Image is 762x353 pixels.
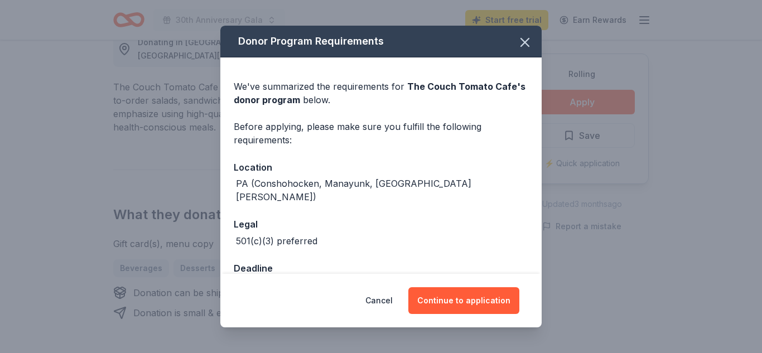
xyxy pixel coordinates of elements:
div: Before applying, please make sure you fulfill the following requirements: [234,120,528,147]
div: Location [234,160,528,175]
div: PA (Conshohocken, Manayunk, [GEOGRAPHIC_DATA][PERSON_NAME]) [236,177,528,204]
button: Cancel [365,287,393,314]
div: Deadline [234,261,528,275]
button: Continue to application [408,287,519,314]
div: Donor Program Requirements [220,26,542,57]
div: We've summarized the requirements for below. [234,80,528,107]
div: Legal [234,217,528,231]
div: 501(c)(3) preferred [236,234,317,248]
